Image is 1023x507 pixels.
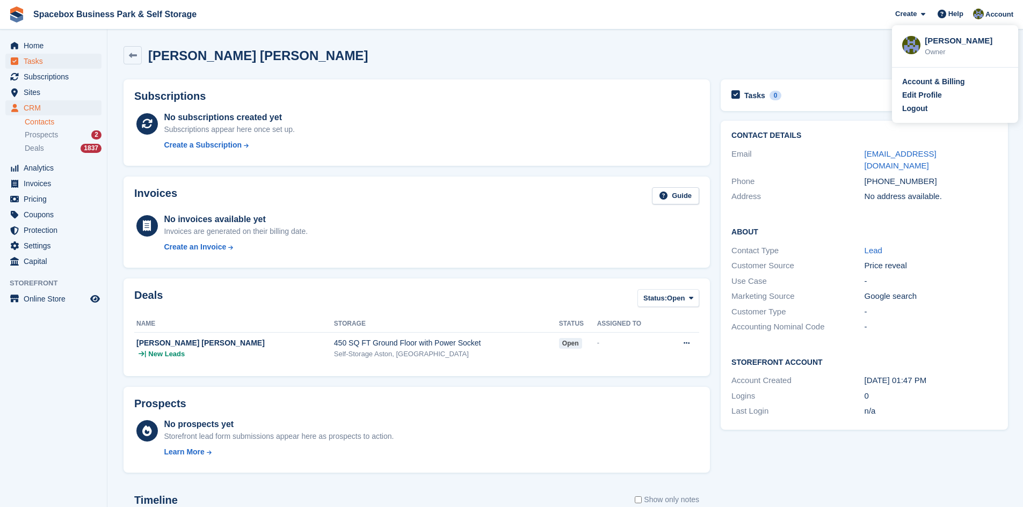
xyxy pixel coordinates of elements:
[164,213,308,226] div: No invoices available yet
[9,6,25,23] img: stora-icon-8386f47178a22dfd0bd8f6a31ec36ba5ce8667c1dd55bd0f319d3a0aa187defe.svg
[5,207,101,222] a: menu
[985,9,1013,20] span: Account
[635,494,642,505] input: Show only notes
[24,176,88,191] span: Invoices
[5,291,101,306] a: menu
[925,35,1008,45] div: [PERSON_NAME]
[24,192,88,207] span: Pricing
[5,85,101,100] a: menu
[902,103,927,114] div: Logout
[973,9,984,19] img: sahil
[164,431,394,442] div: Storefront lead form submissions appear here as prospects to action.
[24,54,88,69] span: Tasks
[902,103,1008,114] a: Logout
[865,405,997,417] div: n/a
[24,254,88,269] span: Capital
[731,390,864,402] div: Logins
[5,69,101,84] a: menu
[25,117,101,127] a: Contacts
[731,226,997,237] h2: About
[865,275,997,288] div: -
[731,131,997,140] h2: Contact Details
[731,148,864,172] div: Email
[667,293,685,304] span: Open
[134,289,163,309] h2: Deals
[5,100,101,115] a: menu
[81,144,101,153] div: 1837
[637,289,699,307] button: Status: Open
[744,91,765,100] h2: Tasks
[25,130,58,140] span: Prospects
[731,374,864,387] div: Account Created
[91,130,101,139] div: 2
[24,207,88,222] span: Coupons
[10,278,107,289] span: Storefront
[731,245,864,257] div: Contact Type
[24,291,88,306] span: Online Store
[134,494,178,506] h2: Timeline
[731,321,864,333] div: Accounting Nominal Code
[865,390,997,402] div: 0
[164,446,394,458] a: Learn More
[24,100,88,115] span: CRM
[895,9,917,19] span: Create
[164,111,295,124] div: No subscriptions created yet
[559,338,582,349] span: open
[25,143,44,153] span: Deals
[24,160,88,175] span: Analytics
[559,315,597,333] th: Status
[865,306,997,318] div: -
[865,246,882,255] a: Lead
[902,76,965,87] div: Account & Billing
[731,356,997,367] h2: Storefront Account
[134,187,177,205] h2: Invoices
[5,176,101,191] a: menu
[902,76,1008,87] a: Account & Billing
[24,238,88,253] span: Settings
[134,315,334,333] th: Name
[731,306,864,318] div: Customer Type
[865,321,997,333] div: -
[948,9,963,19] span: Help
[731,175,864,188] div: Phone
[164,139,242,151] div: Create a Subscription
[925,47,1008,57] div: Owner
[731,190,864,203] div: Address
[902,90,1008,101] a: Edit Profile
[865,190,997,203] div: No address available.
[731,405,864,417] div: Last Login
[770,91,782,100] div: 0
[89,292,101,305] a: Preview store
[597,315,665,333] th: Assigned to
[164,124,295,135] div: Subscriptions appear here once set up.
[148,349,185,359] span: New Leads
[865,290,997,303] div: Google search
[134,90,699,102] h2: Subscriptions
[865,374,997,387] div: [DATE] 01:47 PM
[5,223,101,238] a: menu
[25,143,101,154] a: Deals 1837
[164,418,394,431] div: No prospects yet
[334,337,559,349] div: 450 SQ FT Ground Floor with Power Socket
[29,5,201,23] a: Spacebox Business Park & Self Storage
[164,241,226,253] div: Create an Invoice
[164,139,295,151] a: Create a Subscription
[24,223,88,238] span: Protection
[865,149,937,171] a: [EMAIL_ADDRESS][DOMAIN_NAME]
[148,48,368,63] h2: [PERSON_NAME] [PERSON_NAME]
[731,290,864,303] div: Marketing Source
[164,226,308,237] div: Invoices are generated on their billing date.
[136,337,334,349] div: [PERSON_NAME] [PERSON_NAME]
[24,69,88,84] span: Subscriptions
[334,349,559,359] div: Self-Storage Aston, [GEOGRAPHIC_DATA]
[134,398,186,410] h2: Prospects
[25,129,101,141] a: Prospects 2
[902,36,920,54] img: sahil
[5,238,101,253] a: menu
[652,187,699,205] a: Guide
[164,241,308,253] a: Create an Invoice
[902,90,942,101] div: Edit Profile
[144,349,146,359] span: |
[643,293,667,304] span: Status:
[24,38,88,53] span: Home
